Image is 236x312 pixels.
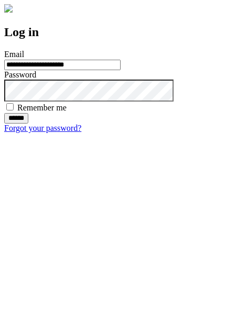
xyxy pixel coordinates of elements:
[4,70,36,79] label: Password
[4,4,13,13] img: logo-4e3dc11c47720685a147b03b5a06dd966a58ff35d612b21f08c02c0306f2b779.png
[4,124,81,132] a: Forgot your password?
[4,50,24,59] label: Email
[17,103,67,112] label: Remember me
[4,25,232,39] h2: Log in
